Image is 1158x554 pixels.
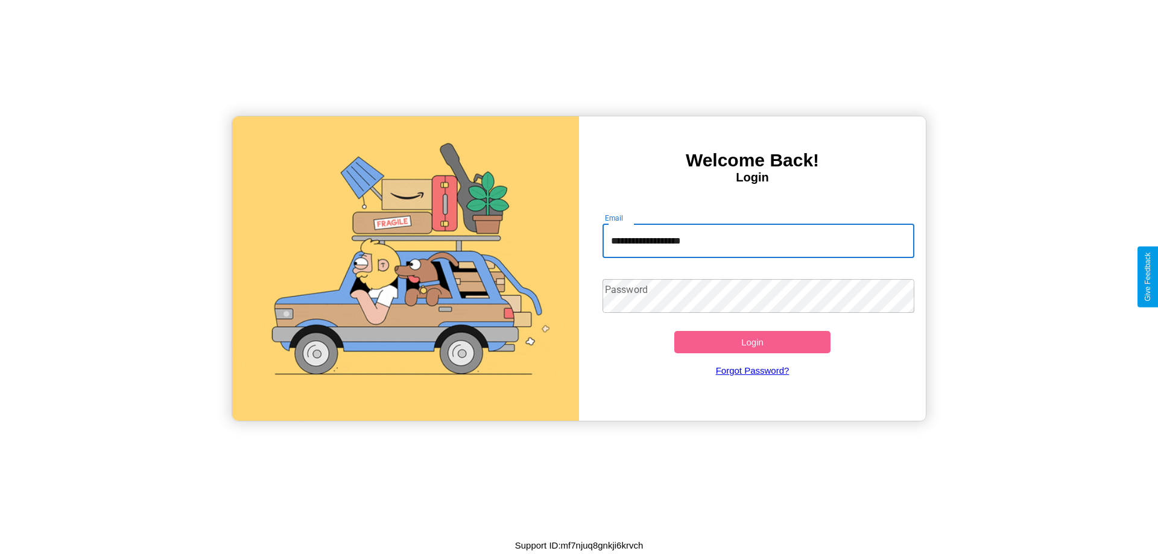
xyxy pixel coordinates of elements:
img: gif [232,116,579,421]
a: Forgot Password? [596,353,909,388]
label: Email [605,213,624,223]
h3: Welcome Back! [579,150,926,171]
h4: Login [579,171,926,184]
button: Login [674,331,831,353]
div: Give Feedback [1144,253,1152,301]
p: Support ID: mf7njuq8gnkji6krvch [515,537,644,553]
